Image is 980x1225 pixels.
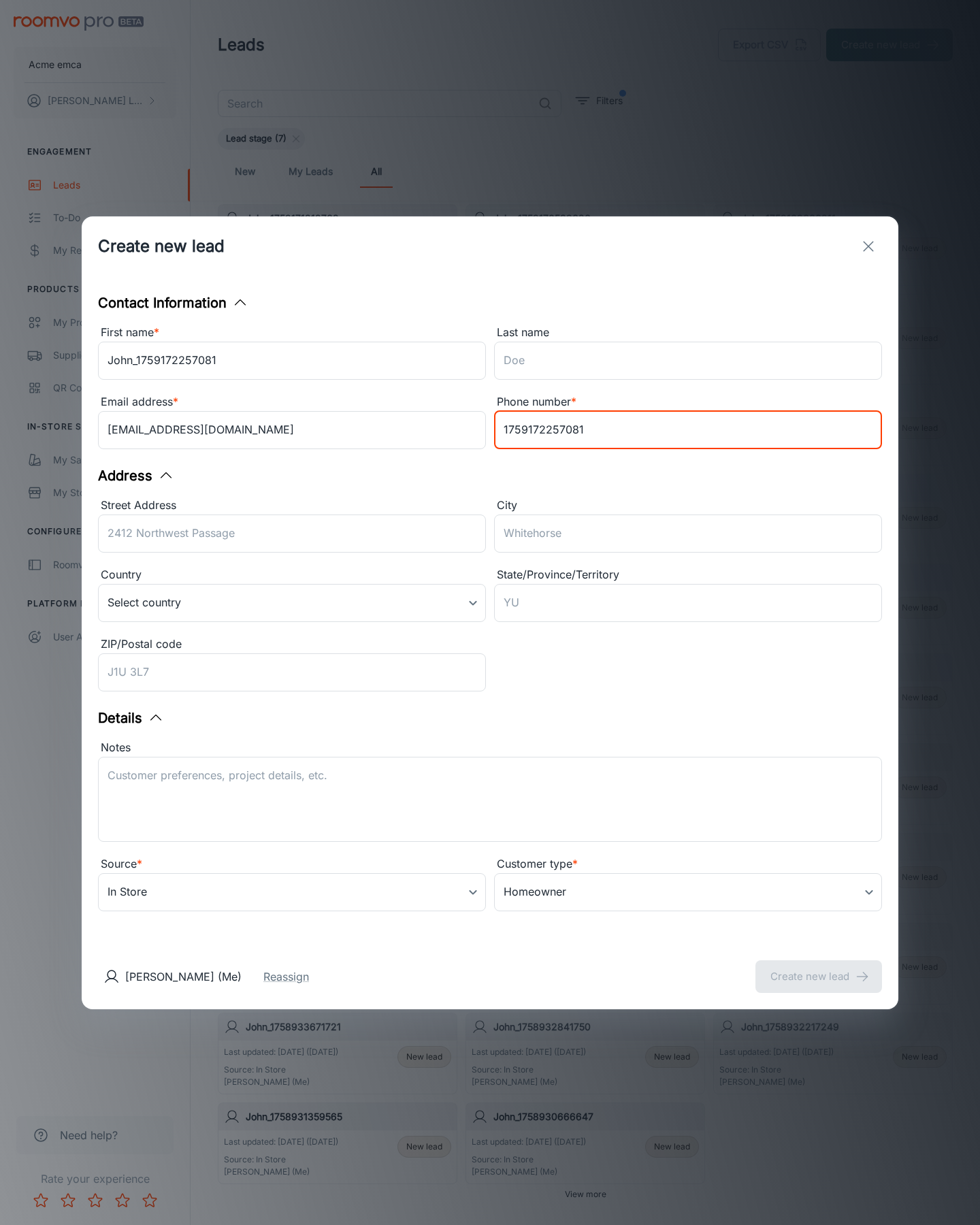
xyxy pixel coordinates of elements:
[494,855,882,873] div: Customer type
[98,739,882,757] div: Notes
[494,393,882,411] div: Phone number
[98,566,486,584] div: Country
[494,411,882,449] input: +1 439-123-4567
[98,514,486,553] input: 2412 Northwest Passage
[98,324,486,342] div: First name
[98,293,248,313] button: Contact Information
[494,514,882,553] input: Whitehorse
[263,968,309,985] button: Reassign
[98,636,486,653] div: ZIP/Postal code
[98,653,486,691] input: J1U 3L7
[494,324,882,342] div: Last name
[98,873,486,911] div: In Store
[125,968,242,985] p: [PERSON_NAME] (Me)
[855,233,882,260] button: exit
[98,497,486,514] div: Street Address
[98,234,225,259] h1: Create new lead
[494,584,882,622] input: YU
[98,342,486,380] input: John
[98,393,486,411] div: Email address
[494,873,882,911] div: Homeowner
[98,708,164,728] button: Details
[494,342,882,380] input: Doe
[98,855,486,873] div: Source
[494,497,882,514] div: City
[98,584,486,622] div: Select country
[98,465,174,486] button: Address
[494,566,882,584] div: State/Province/Territory
[98,411,486,449] input: myname@example.com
